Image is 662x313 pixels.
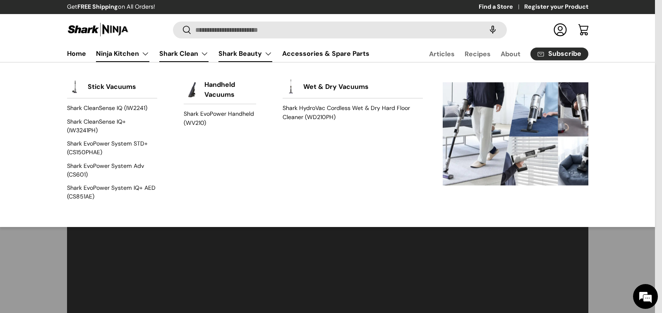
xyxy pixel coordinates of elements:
a: Recipes [465,46,491,62]
a: Home [67,45,86,62]
summary: Shark Beauty [213,45,277,62]
a: Find a Store [479,2,524,12]
a: Articles [429,46,455,62]
speech-search-button: Search by voice [480,21,506,39]
img: Shark Ninja Philippines [67,22,129,38]
summary: Shark Clean [154,45,213,62]
nav: Primary [67,45,369,62]
span: Subscribe [548,50,581,57]
nav: Secondary [409,45,588,62]
summary: Ninja Kitchen [91,45,154,62]
strong: FREE Shipping [77,3,118,10]
a: About [501,46,520,62]
p: Get on All Orders! [67,2,155,12]
a: Subscribe [530,48,588,60]
a: Register your Product [524,2,588,12]
a: Accessories & Spare Parts [282,45,369,62]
